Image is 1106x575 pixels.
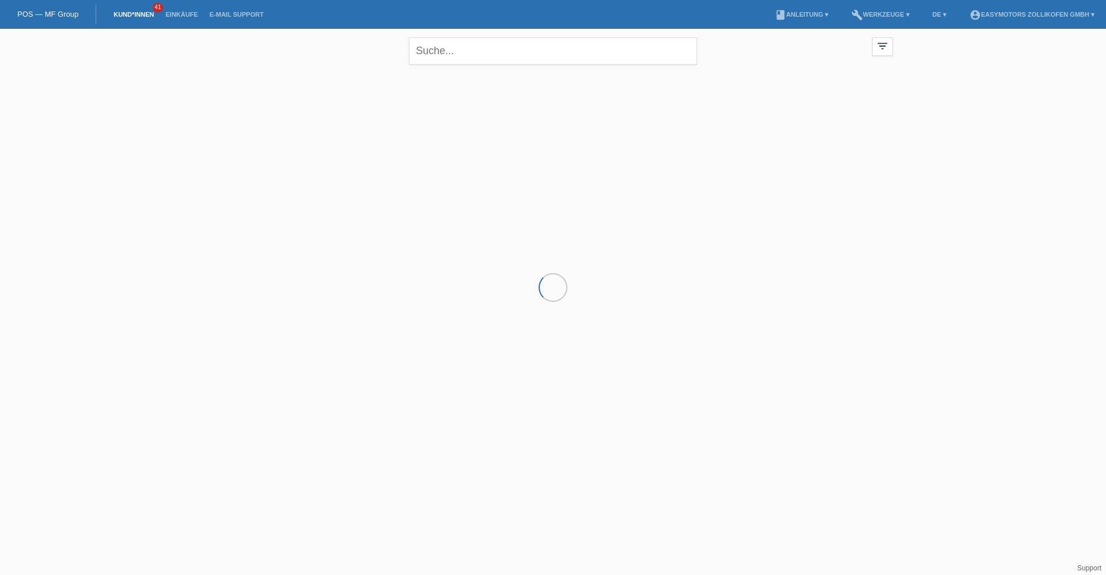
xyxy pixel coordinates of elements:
[969,9,981,21] i: account_circle
[204,11,270,18] a: E-Mail Support
[846,11,915,18] a: buildWerkzeuge ▾
[851,9,863,21] i: build
[160,11,203,18] a: Einkäufe
[409,37,697,65] input: Suche...
[153,3,163,13] span: 41
[17,10,78,18] a: POS — MF Group
[927,11,952,18] a: DE ▾
[769,11,834,18] a: bookAnleitung ▾
[108,11,160,18] a: Kund*innen
[876,40,889,52] i: filter_list
[964,11,1100,18] a: account_circleEasymotors Zollikofen GmbH ▾
[775,9,786,21] i: book
[1077,564,1101,572] a: Support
